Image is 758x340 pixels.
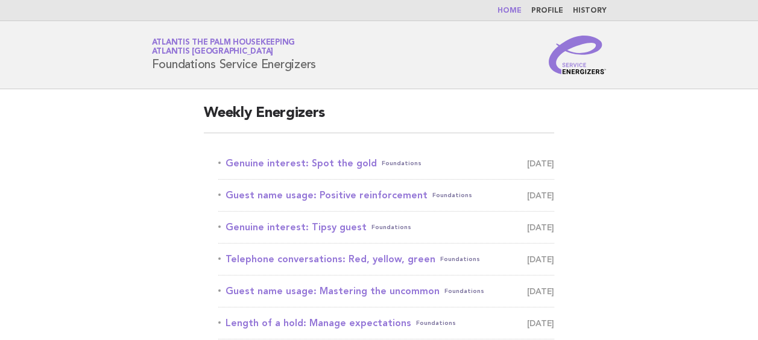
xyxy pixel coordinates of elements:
[152,39,317,71] h1: Foundations Service Energizers
[204,104,554,133] h2: Weekly Energizers
[497,7,522,14] a: Home
[152,39,295,55] a: Atlantis The Palm HousekeepingAtlantis [GEOGRAPHIC_DATA]
[382,155,422,172] span: Foundations
[527,315,554,332] span: [DATE]
[527,155,554,172] span: [DATE]
[527,187,554,204] span: [DATE]
[218,155,554,172] a: Genuine interest: Spot the goldFoundations [DATE]
[549,36,607,74] img: Service Energizers
[218,315,554,332] a: Length of a hold: Manage expectationsFoundations [DATE]
[416,315,456,332] span: Foundations
[152,48,274,56] span: Atlantis [GEOGRAPHIC_DATA]
[527,219,554,236] span: [DATE]
[573,7,607,14] a: History
[218,283,554,300] a: Guest name usage: Mastering the uncommonFoundations [DATE]
[531,7,563,14] a: Profile
[444,283,484,300] span: Foundations
[527,251,554,268] span: [DATE]
[218,251,554,268] a: Telephone conversations: Red, yellow, greenFoundations [DATE]
[218,187,554,204] a: Guest name usage: Positive reinforcementFoundations [DATE]
[527,283,554,300] span: [DATE]
[371,219,411,236] span: Foundations
[440,251,480,268] span: Foundations
[218,219,554,236] a: Genuine interest: Tipsy guestFoundations [DATE]
[432,187,472,204] span: Foundations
